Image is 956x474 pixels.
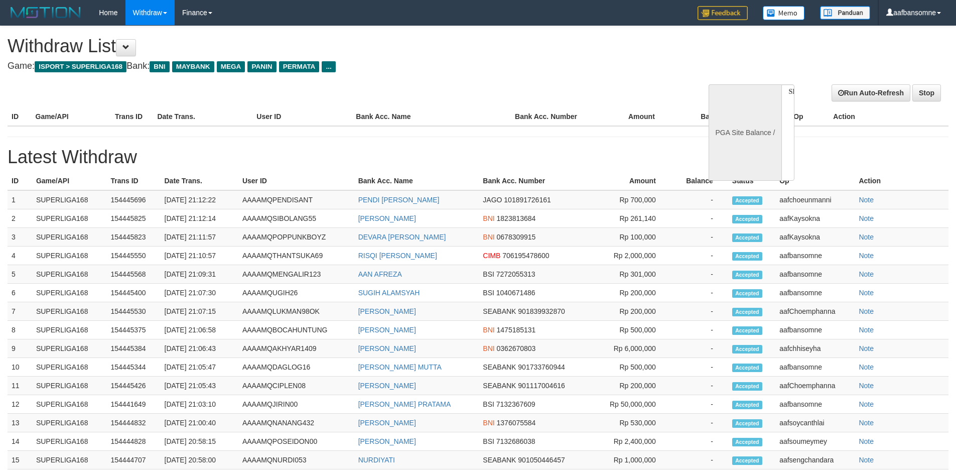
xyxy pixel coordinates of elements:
[855,172,948,190] th: Action
[483,196,502,204] span: JAGO
[161,172,238,190] th: Date Trans.
[859,363,874,371] a: Note
[511,107,590,126] th: Bank Acc. Number
[483,326,494,334] span: BNI
[497,344,536,352] span: 0362670803
[671,265,728,284] td: -
[161,190,238,209] td: [DATE] 21:12:22
[32,358,107,377] td: SUPERLIGA168
[32,284,107,302] td: SUPERLIGA168
[483,233,494,241] span: BNI
[497,419,536,427] span: 1376075584
[775,302,855,321] td: aafChoemphanna
[859,196,874,204] a: Note
[32,172,107,190] th: Game/API
[238,339,354,358] td: AAAAMQAKHYAR1409
[859,289,874,297] a: Note
[238,358,354,377] td: AAAAMQDAGLOG16
[859,270,874,278] a: Note
[32,209,107,228] td: SUPERLIGA168
[599,172,671,190] th: Amount
[775,377,855,395] td: aafChoemphanna
[8,377,32,395] td: 11
[599,377,671,395] td: Rp 200,000
[8,36,627,56] h1: Withdraw List
[106,284,160,302] td: 154445400
[483,344,494,352] span: BNI
[161,377,238,395] td: [DATE] 21:05:43
[161,339,238,358] td: [DATE] 21:06:43
[8,265,32,284] td: 5
[497,326,536,334] span: 1475185131
[238,414,354,432] td: AAAAMQNANANG432
[8,172,32,190] th: ID
[789,107,829,126] th: Op
[671,451,728,469] td: -
[775,284,855,302] td: aafbansomne
[358,437,416,445] a: [PERSON_NAME]
[518,307,565,315] span: 901839932870
[32,432,107,451] td: SUPERLIGA168
[483,289,494,297] span: BSI
[671,284,728,302] td: -
[358,382,416,390] a: [PERSON_NAME]
[599,432,671,451] td: Rp 2,400,000
[106,358,160,377] td: 154445344
[161,265,238,284] td: [DATE] 21:09:31
[732,456,762,465] span: Accepted
[161,395,238,414] td: [DATE] 21:03:10
[732,345,762,353] span: Accepted
[599,321,671,339] td: Rp 500,000
[732,326,762,335] span: Accepted
[732,215,762,223] span: Accepted
[859,326,874,334] a: Note
[599,358,671,377] td: Rp 500,000
[859,307,874,315] a: Note
[32,228,107,247] td: SUPERLIGA168
[504,196,551,204] span: 101891726161
[8,414,32,432] td: 13
[671,321,728,339] td: -
[238,209,354,228] td: AAAAMQSIBOLANG55
[358,233,446,241] a: DEVARA [PERSON_NAME]
[161,284,238,302] td: [DATE] 21:07:30
[32,339,107,358] td: SUPERLIGA168
[32,107,111,126] th: Game/API
[671,414,728,432] td: -
[671,209,728,228] td: -
[671,190,728,209] td: -
[217,61,245,72] span: MEGA
[238,284,354,302] td: AAAAMQUGIH26
[8,284,32,302] td: 6
[859,233,874,241] a: Note
[161,451,238,469] td: [DATE] 20:58:00
[106,395,160,414] td: 154441649
[161,321,238,339] td: [DATE] 21:06:58
[247,61,276,72] span: PANIN
[483,437,494,445] span: BSI
[161,247,238,265] td: [DATE] 21:10:57
[111,107,154,126] th: Trans ID
[732,382,762,391] span: Accepted
[859,252,874,260] a: Note
[8,451,32,469] td: 15
[32,395,107,414] td: SUPERLIGA168
[732,401,762,409] span: Accepted
[775,395,855,414] td: aafbansomne
[32,247,107,265] td: SUPERLIGA168
[483,400,494,408] span: BSI
[150,61,169,72] span: BNI
[599,414,671,432] td: Rp 530,000
[599,209,671,228] td: Rp 261,140
[8,321,32,339] td: 8
[518,382,565,390] span: 901117004616
[671,395,728,414] td: -
[763,6,805,20] img: Button%20Memo.svg
[354,172,479,190] th: Bank Acc. Name
[732,271,762,279] span: Accepted
[161,228,238,247] td: [DATE] 21:11:57
[732,308,762,316] span: Accepted
[106,302,160,321] td: 154445530
[238,247,354,265] td: AAAAMQTHANTSUKA69
[358,270,402,278] a: AAN AFREZA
